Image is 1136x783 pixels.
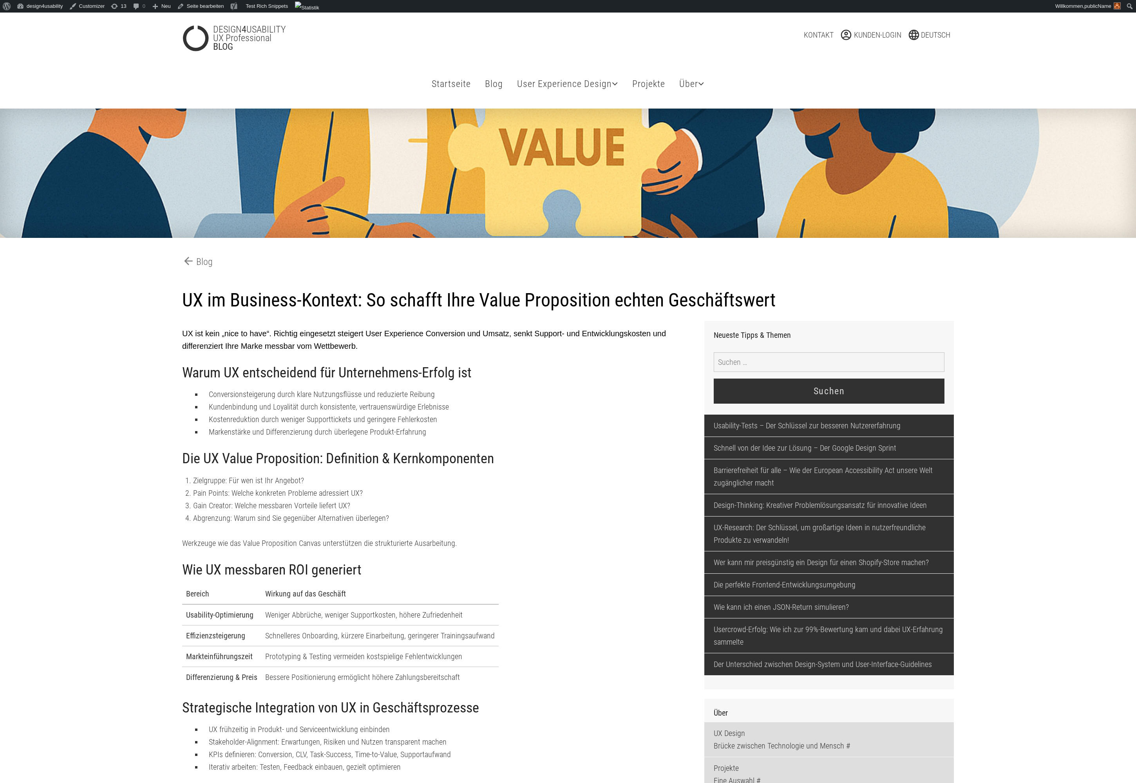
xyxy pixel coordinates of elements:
td: Bessere Positionierung ermöglicht höhere Zahlungsbereitschaft [261,667,499,688]
td: Weniger Abbrüche, weniger Supportkosten, höhere Zufriedenheit [261,604,499,625]
h2: Wie UX messbaren ROI generiert [182,562,693,579]
h3: Neueste Tipps & Themen [714,330,944,340]
p: Brücke zwischen Technologie und Mensch [714,739,944,752]
a: languageDeutsch [908,29,950,42]
table: UX-Hebel und Geschäftswirkung [182,584,499,687]
a: Wer kann mir preisgünstig ein Design für einen Shopify-Store machen? [704,551,954,573]
a: Barrierefreiheit für alle – Wie der European Accessibility Act unsere Welt zugänglicher macht [704,459,954,494]
a: Blog [482,69,506,99]
span: UX ist kein „nice to have“. Richtig eingesetzt steigert User Experience Conversion und Umsatz, se... [182,329,666,350]
strong: 4 [242,24,246,35]
a: Design-Thinking: Kreativer Problemlösungsansatz für innovative Ideen [704,494,954,516]
td: Effizienzsteigerung [182,625,261,646]
a: Wie kann ich einen JSON-Return simulieren? [704,596,954,618]
span: account_circle [840,29,854,41]
a: UX DesignBrücke zwischen Technologie und Mensch [704,722,954,757]
strong: BLOG [213,41,233,52]
a: Startseite [429,69,474,99]
td: Markteinführungszeit [182,646,261,667]
a: UX-Research: Der Schlüssel, um großartige Ideen in nutzerfreundliche Produkte zu verwandeln! [704,517,954,551]
li: UX frühzeitig in Produkt- und Serviceentwicklung einbinden [203,723,693,736]
li: Abgrenzung: Warum sind Sie gegenüber Alternativen überlegen? [193,512,693,524]
td: Schnelleres Onboarding, kürzere Einarbeitung, geringerer Trainingsaufwand [261,625,499,646]
a: Der Unterschied zwischen Design-System und User-Interface-Guidelines [704,653,954,675]
td: Prototyping & Testing vermeiden kostspielige Fehlentwicklungen [261,646,499,667]
a: Kontakt [804,29,834,41]
li: Iterativ arbeiten: Testen, Feedback einbauen, gezielt optimieren [203,761,693,773]
th: Wirkung auf das Geschäft [261,584,499,604]
li: KPIs definieren: Conversion, CLV, Task-Success, Time-to-Value, Supportaufwand [203,748,693,761]
h3: Über [714,708,944,718]
td: Usability-Optimierung [182,604,261,625]
h2: Die UX Value Proposition: Definition & Kernkomponenten [182,451,693,468]
li: Conversionsteigerung durch klare Nutzungsflüsse und reduzierte Reibung [203,388,693,401]
h2: Strategische Integration von UX in Geschäftsprozesse [182,700,693,717]
p: Werkzeuge wie das Value Proposition Canvas unterstützen die strukturierte Ausarbeitung. [182,537,693,549]
li: Gain Creator: Welche messbaren Vorteile liefert UX? [193,499,693,512]
input: Suchen [714,379,944,404]
a: Usability-Tests – Der Schlüssel zur besseren Nutzererfahrung [704,415,954,437]
li: Markenstärke und Differenzierung durch überlegene Produkt-Erfahrung [203,426,693,438]
li: Kostenreduktion durch weniger Supporttickets und geringere Fehlerkosten [203,413,693,426]
li: Kundenbindung und Loyalität durch konsistente, vertrauenswürdige Erlebnisse [203,401,693,413]
a: Usercrowd-Erfolg: Wie ich zur 99%-Bewertung kam und dabei UX-Erfahrung sammelte [704,618,954,653]
h1: UX im Business-Kontext: So schafft Ihre Value Proposition echten Geschäftswert [182,289,954,312]
a: Projekte [629,69,668,99]
span: publicName [1084,3,1111,9]
a: account_circleKunden-Login [840,29,901,42]
img: Zugriffe der letzten 48 Stunden. Hier klicken für weitere Statistiken. [295,2,319,14]
h2: Warum UX entscheidend für Unternehmens-Erfolg ist [182,365,693,382]
a: Über [676,69,707,99]
a: Die perfekte Frontend-Entwicklungsumgebung [704,574,954,596]
li: Pain Points: Welche konkreten Probleme adressiert UX? [193,487,693,499]
a: Schnell von der Idee zur Lösung – Der Google Design Sprint [704,437,954,459]
span: arrow_back [182,255,196,267]
a: DESIGN4USABILITYUX ProfessionalBLOG [183,25,432,51]
a: arrow_backBlog [182,255,213,269]
td: Differenzierung & Preis [182,667,261,688]
li: Stakeholder-Alignment: Erwartungen, Risiken und Nutzen transparent machen [203,736,693,748]
span: Deutsch [921,30,950,40]
span: Kunden-Login [854,30,901,40]
li: Zielgruppe: Für wen ist Ihr Angebot? [193,474,693,487]
th: Bereich [182,584,261,604]
a: User Experience Design [514,69,621,99]
span: language [908,29,921,41]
